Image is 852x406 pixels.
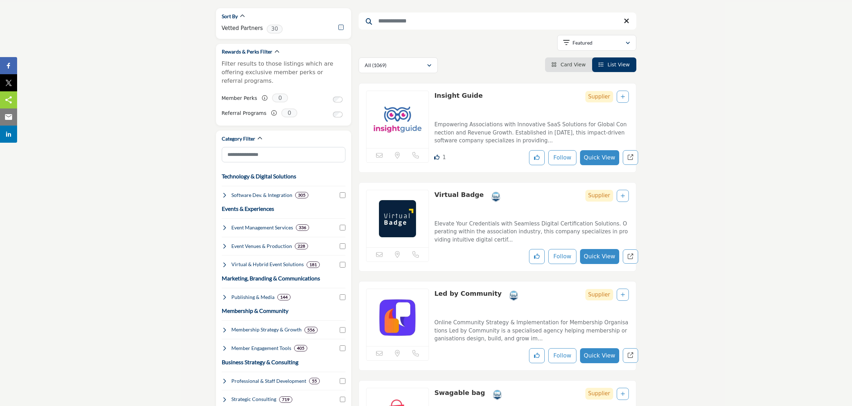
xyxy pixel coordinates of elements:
div: 556 Results For Membership Strategy & Growth [304,327,318,333]
input: Select Strategic Consulting checkbox [340,397,345,402]
a: Add To List [621,94,625,100]
input: Select Publishing & Media checkbox [340,294,345,300]
b: 55 [312,379,317,384]
a: Online Community Strategy & Implementation for Membership Organisations Led by Community is a spe... [434,314,628,343]
button: Membership & Community [222,306,288,315]
input: Switch to Member Perks [333,97,343,102]
span: 0 [281,108,297,117]
span: Supplier [585,91,613,103]
input: Vetted Partners checkbox [338,25,344,30]
button: Technology & Digital Solutions [222,172,296,181]
button: Quick View [580,348,619,363]
span: Supplier [585,388,613,400]
div: 405 Results For Member Engagement Tools [294,345,307,351]
a: View Card [551,62,586,67]
input: Switch to Referral Programs [333,112,343,117]
p: Online Community Strategy & Implementation for Membership Organisations Led by Community is a spe... [434,319,628,343]
p: Insight Guide [434,91,483,115]
a: Add To List [621,391,625,397]
b: 719 [282,397,289,402]
p: Virtual Badge [434,190,484,214]
p: Empowering Associations with Innovative SaaS Solutions for Global Connection and Revenue Growth. ... [434,121,628,145]
button: All (1069) [359,57,438,73]
label: Vetted Partners [222,24,263,32]
div: 55 Results For Professional & Staff Development [309,378,320,384]
input: Select Membership Strategy & Growth checkbox [340,327,345,333]
a: Virtual Badge [434,191,484,198]
img: Virtual Badge [366,190,429,247]
b: 405 [297,346,304,351]
a: Elevate Your Credentials with Seamless Digital Certification Solutions. Operating within the asso... [434,215,628,244]
img: Insight Guide [366,91,429,148]
span: Card View [560,62,585,67]
p: Featured [573,39,592,46]
h2: Category Filter [222,135,255,142]
img: Led by Community [366,289,429,346]
b: 556 [307,328,315,333]
button: Quick View [580,249,619,264]
h4: Membership Strategy & Growth : Consulting, recruitment, and non-dues revenue. [231,326,302,333]
a: Empowering Associations with Innovative SaaS Solutions for Global Connection and Revenue Growth. ... [434,116,628,145]
a: Redirect to listing [623,150,638,165]
i: Recommendation [434,154,440,160]
li: Card View [545,57,592,72]
button: Like listing [529,249,545,264]
div: 336 Results For Event Management Services [296,224,309,231]
button: Events & Experiences [222,204,274,213]
p: All (1069) [365,62,386,69]
a: Led by Community [434,290,502,297]
h4: Virtual & Hybrid Event Solutions : Digital tools and platforms for hybrid and virtual events. [231,261,304,268]
div: 719 Results For Strategic Consulting [279,396,292,403]
span: List View [607,62,630,67]
input: Select Member Engagement Tools checkbox [340,345,345,351]
h4: Event Management Services : Planning, logistics, and event registration. [231,224,293,231]
div: 305 Results For Software Dev. & Integration [295,192,308,198]
div: 228 Results For Event Venues & Production [295,243,308,249]
h2: Sort By [222,13,238,20]
input: Select Software Dev. & Integration checkbox [340,192,345,198]
b: 181 [309,262,317,267]
input: Select Professional & Staff Development checkbox [340,378,345,384]
input: Select Virtual & Hybrid Event Solutions checkbox [340,262,345,268]
span: 30 [267,25,283,34]
input: Select Event Management Services checkbox [340,225,345,230]
span: Supplier [585,289,613,301]
label: Referral Programs [222,107,267,120]
input: Search Category [222,147,345,162]
button: Follow [548,150,576,165]
h4: Publishing & Media : Content creation, publishing, and advertising. [231,294,274,301]
h4: Software Dev. & Integration : Custom software builds and system integrations. [231,192,292,199]
a: View List [599,62,630,67]
a: Swagable bag [434,389,485,396]
button: Like listing [529,150,545,165]
p: Elevate Your Credentials with Seamless Digital Certification Solutions. Operating within the asso... [434,220,628,244]
h4: Strategic Consulting : Management, operational, and governance consulting. [231,396,276,403]
a: Add To List [621,193,625,199]
div: 144 Results For Publishing & Media [277,294,291,300]
a: Redirect to listing [623,249,638,264]
img: Vetted Partners Badge Icon [508,290,519,301]
li: List View [592,57,636,72]
b: 336 [299,225,306,230]
span: 1 [442,154,446,161]
button: Quick View [580,150,619,165]
h2: Rewards & Perks Filter [222,48,272,55]
img: Vetted Partners Badge Icon [491,192,501,202]
input: Search Keyword [359,12,636,30]
div: 181 Results For Virtual & Hybrid Event Solutions [307,262,320,268]
b: 305 [298,193,306,198]
button: Marketing, Branding & Communications [222,274,320,283]
span: Supplier [585,190,613,202]
h4: Professional & Staff Development : Training, coaching, and leadership programs. [231,377,306,385]
button: Like listing [529,348,545,363]
img: Vetted Partners Badge Icon [492,390,503,400]
h4: Event Venues & Production : Physical spaces and production services for live events. [231,243,292,250]
button: Business Strategy & Consulting [222,358,298,366]
h4: Member Engagement Tools : Technology and platforms to connect members. [231,345,291,352]
b: 144 [280,295,288,300]
button: Follow [548,249,576,264]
